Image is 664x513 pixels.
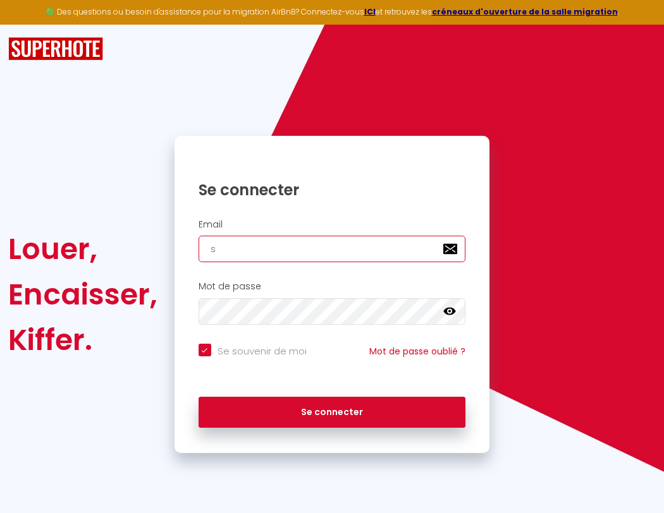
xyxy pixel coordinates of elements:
[369,345,465,358] a: Mot de passe oublié ?
[199,180,466,200] h1: Se connecter
[8,37,103,61] img: SuperHote logo
[199,397,466,428] button: Se connecter
[10,5,48,43] button: Ouvrir le widget de chat LiveChat
[199,281,466,292] h2: Mot de passe
[8,226,157,272] div: Louer,
[432,6,618,17] a: créneaux d'ouverture de la salle migration
[8,272,157,317] div: Encaisser,
[199,236,466,262] input: Ton Email
[8,317,157,363] div: Kiffer.
[364,6,376,17] a: ICI
[199,219,466,230] h2: Email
